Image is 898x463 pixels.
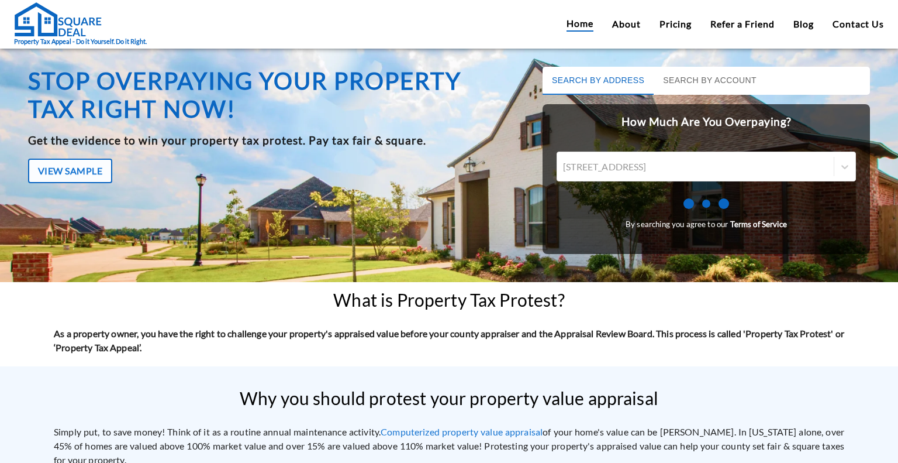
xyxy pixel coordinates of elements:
[381,426,543,437] a: Computerized property value appraisal
[833,17,884,31] a: Contact Us
[6,320,223,361] textarea: Type your message and click 'Submit'
[28,133,426,147] b: Get the evidence to win your property tax protest. Pay tax fair & square.
[192,6,220,34] div: Minimize live chat window
[14,2,147,47] a: Property Tax Appeal - Do it Yourself. Do it Right.
[659,17,692,31] a: Pricing
[61,66,196,81] div: Leave a message
[612,17,641,31] a: About
[710,17,775,31] a: Refer a Friend
[654,67,766,95] button: Search by Account
[557,219,856,231] small: By searching you agree to our
[543,67,654,95] button: Search by Address
[20,70,49,77] img: logo_Zg8I0qSkbAqR2WFHt3p6CTuqpyXMFPubPcD2OT02zFN43Cy9FUNNG3NEPhM_Q1qe_.png
[171,361,212,376] em: Submit
[333,290,564,310] h2: What is Property Tax Protest?
[25,148,204,266] span: We are offline. Please leave us a message.
[28,159,112,183] button: View Sample
[567,16,593,32] a: Home
[14,2,102,37] img: Square Deal
[81,307,89,314] img: salesiqlogo_leal7QplfZFryJ6FIlVepeu7OftD7mt8q6exU6-34PB8prfIgodN67KcxXM9Y7JQ_.png
[730,220,787,229] a: Terms of Service
[543,104,870,140] h2: How Much Are You Overpaying?
[54,328,844,353] strong: As a property owner, you have the right to challenge your property's appraised value before your ...
[543,67,870,95] div: basic tabs example
[240,388,658,409] h2: Why you should protest your property value appraisal
[92,307,148,315] em: Driven by SalesIQ
[28,67,513,123] h1: Stop overpaying your property tax right now!
[793,17,814,31] a: Blog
